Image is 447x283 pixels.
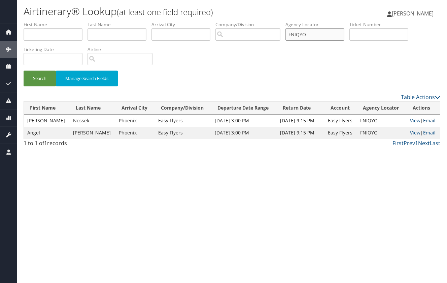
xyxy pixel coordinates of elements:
[56,71,118,86] button: Manage Search Fields
[423,117,436,124] a: Email
[430,139,440,147] a: Last
[277,102,324,115] th: Return Date: activate to sort column descending
[115,115,155,127] td: Phoenix
[349,21,413,28] label: Ticket Number
[415,139,418,147] a: 1
[387,3,440,24] a: [PERSON_NAME]
[88,46,158,53] label: Airline
[401,93,440,101] a: Table Actions
[24,127,70,139] td: Angel
[357,127,407,139] td: FNIQYO
[117,6,213,17] small: (at least one field required)
[410,117,420,124] a: View
[357,115,407,127] td: FNIQYO
[215,21,285,28] label: Company/Division
[70,115,115,127] td: Nossek
[324,115,357,127] td: Easy Flyers
[277,115,324,127] td: [DATE] 9:15 PM
[115,102,155,115] th: Arrival City: activate to sort column ascending
[423,129,436,136] a: Email
[407,102,440,115] th: Actions
[155,127,211,139] td: Easy Flyers
[404,139,415,147] a: Prev
[357,102,407,115] th: Agency Locator: activate to sort column ascending
[211,115,277,127] td: [DATE] 3:00 PM
[277,127,324,139] td: [DATE] 9:15 PM
[407,115,440,127] td: |
[285,21,349,28] label: Agency Locator
[24,21,88,28] label: First Name
[70,102,115,115] th: Last Name: activate to sort column ascending
[24,115,70,127] td: [PERSON_NAME]
[24,102,70,115] th: First Name: activate to sort column ascending
[24,71,56,86] button: Search
[155,102,211,115] th: Company/Division
[392,139,404,147] a: First
[151,21,215,28] label: Arrival City
[392,10,434,17] span: [PERSON_NAME]
[211,102,277,115] th: Departure Date Range: activate to sort column ascending
[24,139,120,151] div: 1 to 1 of records
[211,127,277,139] td: [DATE] 3:00 PM
[24,46,88,53] label: Ticketing Date
[410,129,420,136] a: View
[115,127,155,139] td: Phoenix
[44,139,47,147] span: 1
[155,115,211,127] td: Easy Flyers
[88,21,151,28] label: Last Name
[70,127,115,139] td: [PERSON_NAME]
[418,139,430,147] a: Next
[24,4,301,18] h1: Airtinerary® Lookup
[407,127,440,139] td: |
[324,127,357,139] td: Easy Flyers
[324,102,357,115] th: Account: activate to sort column ascending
